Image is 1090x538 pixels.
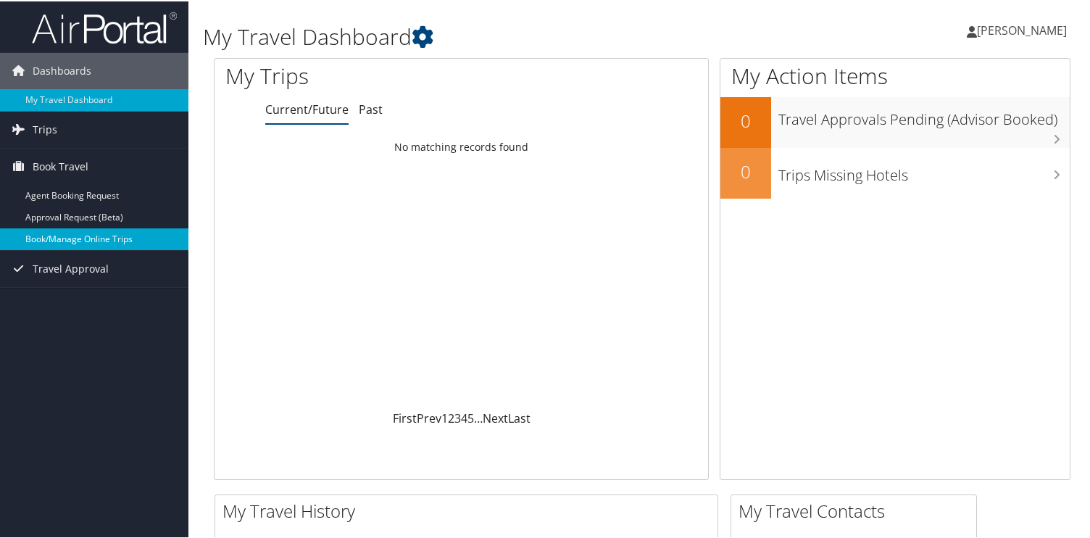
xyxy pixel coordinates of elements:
[359,100,383,116] a: Past
[441,409,448,425] a: 1
[215,133,708,159] td: No matching records found
[448,409,454,425] a: 2
[720,107,771,132] h2: 0
[203,20,789,51] h1: My Travel Dashboard
[33,249,109,286] span: Travel Approval
[33,51,91,88] span: Dashboards
[778,157,1070,184] h3: Trips Missing Hotels
[739,497,976,522] h2: My Travel Contacts
[474,409,483,425] span: …
[467,409,474,425] a: 5
[508,409,531,425] a: Last
[225,59,491,90] h1: My Trips
[720,96,1070,146] a: 0Travel Approvals Pending (Advisor Booked)
[483,409,508,425] a: Next
[977,21,1067,37] span: [PERSON_NAME]
[393,409,417,425] a: First
[967,7,1081,51] a: [PERSON_NAME]
[265,100,349,116] a: Current/Future
[461,409,467,425] a: 4
[778,101,1070,128] h3: Travel Approvals Pending (Advisor Booked)
[417,409,441,425] a: Prev
[720,146,1070,197] a: 0Trips Missing Hotels
[454,409,461,425] a: 3
[222,497,717,522] h2: My Travel History
[32,9,177,44] img: airportal-logo.png
[33,110,57,146] span: Trips
[33,147,88,183] span: Book Travel
[720,59,1070,90] h1: My Action Items
[720,158,771,183] h2: 0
